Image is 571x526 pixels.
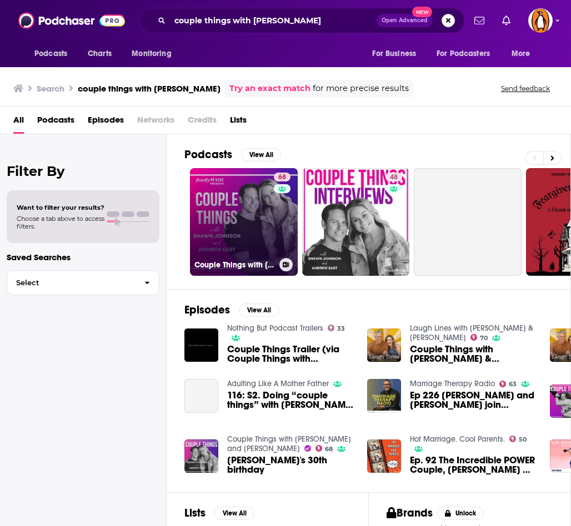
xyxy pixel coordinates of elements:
[17,204,104,211] span: Want to filter your results?
[509,436,527,442] a: 50
[390,172,398,183] span: 48
[470,334,488,341] a: 70
[188,111,217,134] span: Credits
[78,83,221,94] h3: couple things with [PERSON_NAME]
[227,456,354,474] a: shawn's 30th birthday
[410,456,537,474] span: Ep. 92 The Incredible POWER Couple, [PERSON_NAME] & [PERSON_NAME] Are In Da HOUSE!
[325,447,333,452] span: 68
[410,345,537,363] a: Couple Things with Andrew East & Shawn Johnson
[429,43,506,64] button: open menu
[227,391,354,409] span: 116: S2. Doing “couple things” with [PERSON_NAME] East & [PERSON_NAME]
[367,328,401,362] img: Couple Things with Andrew East & Shawn Johnson
[184,439,218,473] img: shawn's 30th birthday
[437,46,490,62] span: For Podcasters
[241,148,281,161] button: View All
[470,11,489,30] a: Show notifications dropdown
[132,46,171,62] span: Monitoring
[302,168,410,276] a: 48
[190,168,298,276] a: 68Couple Things with [PERSON_NAME] and [PERSON_NAME]
[229,82,310,95] a: Try an exact match
[382,18,428,23] span: Open Advanced
[227,345,354,363] a: Couple Things Trailer (via Couple Things with Shawn and Andrew)
[139,8,464,33] div: Search podcasts, credits, & more...
[137,111,174,134] span: Networks
[239,304,279,317] button: View All
[410,323,533,342] a: Laugh Lines with Kim & Penn Holderness
[410,345,537,363] span: Couple Things with [PERSON_NAME] & [PERSON_NAME]
[372,46,416,62] span: For Business
[227,379,329,388] a: Adulting Like A Mother Father
[227,456,354,474] span: [PERSON_NAME]'s 30th birthday
[387,506,433,520] h2: Brands
[315,445,333,452] a: 68
[184,506,254,520] a: ListsView All
[313,82,409,95] span: for more precise results
[184,328,218,362] img: Couple Things Trailer (via Couple Things with Shawn and Andrew)
[88,111,124,134] a: Episodes
[227,323,323,333] a: Nothing But Podcast Trailers
[504,43,544,64] button: open menu
[34,46,67,62] span: Podcasts
[528,8,553,33] button: Show profile menu
[328,325,345,331] a: 33
[227,434,351,453] a: Couple Things with Shawn and Andrew
[278,172,286,183] span: 68
[214,507,254,520] button: View All
[412,7,432,17] span: New
[7,252,159,262] p: Saved Searches
[274,173,290,181] a: 68
[88,46,112,62] span: Charts
[184,379,218,413] a: 116: S2. Doing “couple things” with Shawn Johnson East & Andrew East
[528,8,553,33] span: Logged in as penguin_portfolio
[480,336,488,341] span: 70
[7,279,136,286] span: Select
[27,43,82,64] button: open menu
[194,260,275,270] h3: Couple Things with [PERSON_NAME] and [PERSON_NAME]
[17,215,104,230] span: Choose a tab above to access filters.
[499,381,517,387] a: 63
[410,456,537,474] a: Ep. 92 The Incredible POWER Couple, Shawn Johnson & Andrew East Are In Da HOUSE!
[184,303,279,317] a: EpisodesView All
[13,111,24,134] a: All
[437,507,484,520] button: Unlock
[7,270,159,295] button: Select
[230,111,247,134] a: Lists
[184,148,232,161] h2: Podcasts
[367,379,401,413] img: Ep 226 Shawn and Andrew join Zach and Laura to discuss couple things
[170,12,377,29] input: Search podcasts, credits, & more...
[37,111,74,134] a: Podcasts
[337,326,345,331] span: 33
[18,10,125,31] img: Podchaser - Follow, Share and Rate Podcasts
[7,163,159,179] h2: Filter By
[519,437,527,442] span: 50
[367,439,401,473] img: Ep. 92 The Incredible POWER Couple, Shawn Johnson & Andrew East Are In Da HOUSE!
[37,83,64,94] h3: Search
[410,434,505,444] a: Hot Marriage. Cool Parents.
[410,391,537,409] span: Ep 226 [PERSON_NAME] and [PERSON_NAME] join [PERSON_NAME] and [PERSON_NAME] to discuss couple things
[81,43,118,64] a: Charts
[227,345,354,363] span: Couple Things Trailer (via Couple Things with [PERSON_NAME] and [PERSON_NAME])
[385,173,402,181] a: 48
[227,391,354,409] a: 116: S2. Doing “couple things” with Shawn Johnson East & Andrew East
[124,43,186,64] button: open menu
[498,84,553,93] button: Send feedback
[364,43,430,64] button: open menu
[410,391,537,409] a: Ep 226 Shawn and Andrew join Zach and Laura to discuss couple things
[528,8,553,33] img: User Profile
[410,379,495,388] a: Marriage Therapy Radio
[512,46,530,62] span: More
[509,382,517,387] span: 63
[184,148,281,161] a: PodcastsView All
[184,506,206,520] h2: Lists
[377,14,433,27] button: Open AdvancedNew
